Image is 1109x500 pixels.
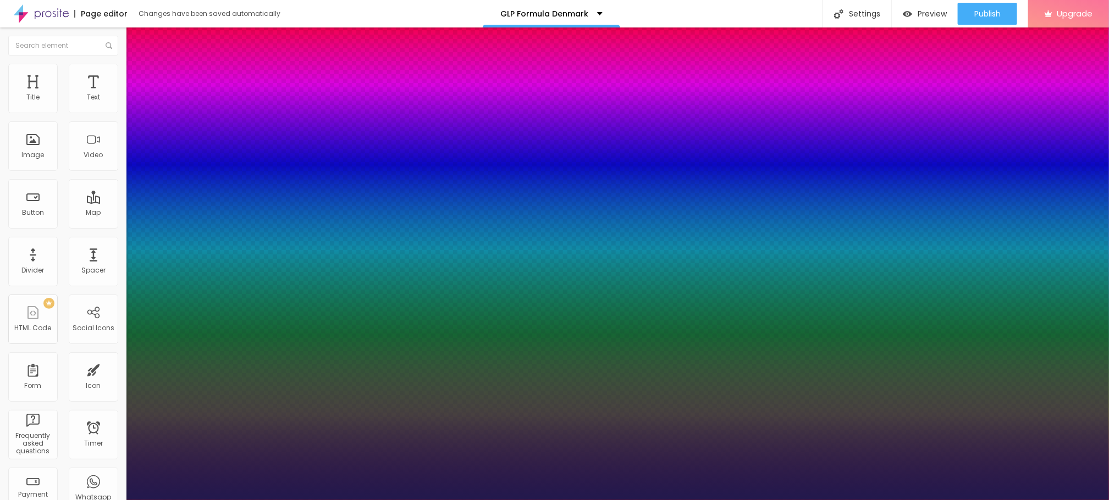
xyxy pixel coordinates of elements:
[73,324,114,332] div: Social Icons
[834,9,843,19] img: Icone
[22,209,44,216] div: Button
[84,151,103,159] div: Video
[26,93,40,101] div: Title
[74,10,128,18] div: Page editor
[15,324,52,332] div: HTML Code
[958,3,1017,25] button: Publish
[903,9,912,19] img: view-1.svg
[86,382,101,390] div: Icon
[918,9,947,18] span: Preview
[892,3,958,25] button: Preview
[11,432,54,455] div: Frequently asked questions
[87,93,100,101] div: Text
[84,440,103,447] div: Timer
[139,10,280,17] div: Changes have been saved automatically
[974,9,1001,18] span: Publish
[501,10,589,18] p: GLP Formula Denmark
[25,382,42,390] div: Form
[81,266,106,274] div: Spacer
[106,42,112,49] img: Icone
[1057,9,1093,18] span: Upgrade
[8,36,118,55] input: Search element
[86,209,101,216] div: Map
[22,266,45,274] div: Divider
[22,151,45,159] div: Image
